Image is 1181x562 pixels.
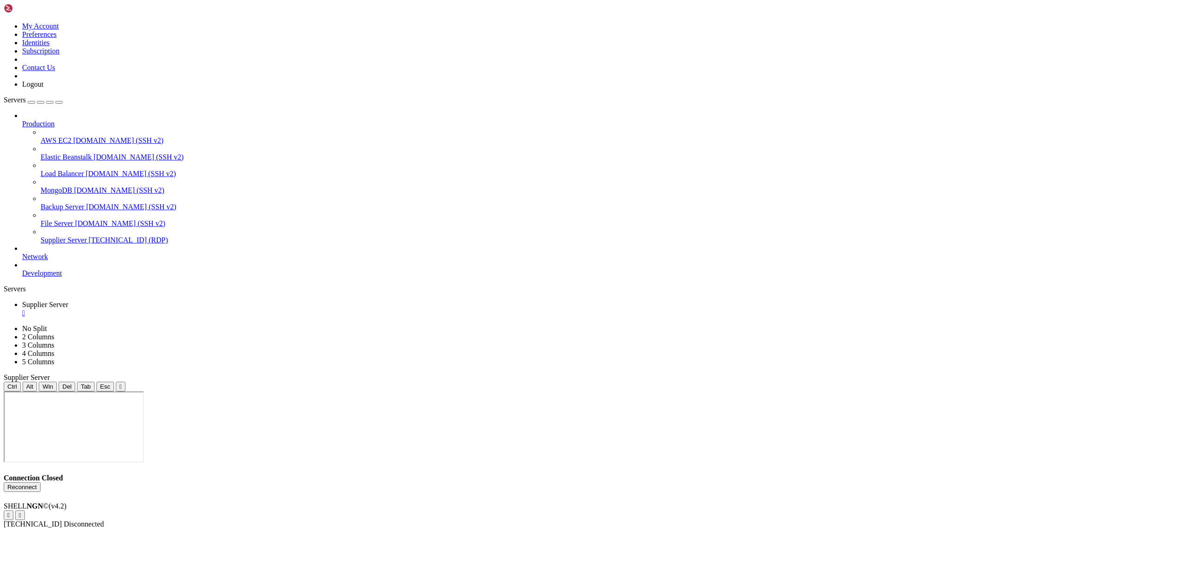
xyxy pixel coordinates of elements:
[7,383,17,390] span: Ctrl
[22,80,43,88] a: Logout
[41,211,1177,228] li: File Server [DOMAIN_NAME] (SSH v2)
[26,383,34,390] span: Alt
[22,341,54,349] a: 3 Columns
[23,382,37,391] button: Alt
[4,482,41,492] button: Reconnect
[41,236,87,244] span: Supplier Server
[4,382,21,391] button: Ctrl
[41,161,1177,178] li: Load Balancer [DOMAIN_NAME] (SSH v2)
[41,170,84,177] span: Load Balancer
[96,382,114,391] button: Esc
[41,203,84,211] span: Backup Server
[41,195,1177,211] li: Backup Server [DOMAIN_NAME] (SSH v2)
[19,512,21,519] div: 
[41,236,1177,244] a: Supplier Server [TECHNICAL_ID] (RDP)
[41,203,1177,211] a: Backup Server [DOMAIN_NAME] (SSH v2)
[15,510,25,520] button: 
[4,96,63,104] a: Servers
[4,510,13,520] button: 
[75,219,166,227] span: [DOMAIN_NAME] (SSH v2)
[22,253,48,260] span: Network
[49,502,67,510] span: 4.2.0
[41,153,92,161] span: Elastic Beanstalk
[22,47,60,55] a: Subscription
[62,383,72,390] span: Del
[22,269,62,277] span: Development
[64,520,104,528] span: Disconnected
[41,153,1177,161] a: Elastic Beanstalk [DOMAIN_NAME] (SSH v2)
[4,96,26,104] span: Servers
[89,236,168,244] span: [TECHNICAL_ID] (RDP)
[22,39,50,47] a: Identities
[116,382,125,391] button: 
[119,383,122,390] div: 
[41,145,1177,161] li: Elastic Beanstalk [DOMAIN_NAME] (SSH v2)
[22,301,1177,317] a: Supplier Server
[41,128,1177,145] li: AWS EC2 [DOMAIN_NAME] (SSH v2)
[41,136,72,144] span: AWS EC2
[86,203,177,211] span: [DOMAIN_NAME] (SSH v2)
[94,153,184,161] span: [DOMAIN_NAME] (SSH v2)
[42,383,53,390] span: Win
[4,4,57,13] img: Shellngn
[4,520,62,528] span: [TECHNICAL_ID]
[4,373,50,381] span: Supplier Server
[41,186,72,194] span: MongoDB
[77,382,95,391] button: Tab
[41,219,73,227] span: File Server
[22,253,1177,261] a: Network
[22,301,68,308] span: Supplier Server
[22,120,54,128] span: Production
[4,285,1177,293] div: Servers
[22,30,57,38] a: Preferences
[22,349,54,357] a: 4 Columns
[59,382,75,391] button: Del
[81,383,91,390] span: Tab
[100,383,110,390] span: Esc
[74,186,164,194] span: [DOMAIN_NAME] (SSH v2)
[22,325,47,332] a: No Split
[22,261,1177,278] li: Development
[22,120,1177,128] a: Production
[7,512,10,519] div: 
[22,244,1177,261] li: Network
[41,136,1177,145] a: AWS EC2 [DOMAIN_NAME] (SSH v2)
[39,382,57,391] button: Win
[41,219,1177,228] a: File Server [DOMAIN_NAME] (SSH v2)
[22,333,54,341] a: 2 Columns
[22,22,59,30] a: My Account
[22,309,1177,317] a: 
[22,112,1177,244] li: Production
[41,170,1177,178] a: Load Balancer [DOMAIN_NAME] (SSH v2)
[4,502,66,510] span: SHELL ©
[41,228,1177,244] li: Supplier Server [TECHNICAL_ID] (RDP)
[22,269,1177,278] a: Development
[41,186,1177,195] a: MongoDB [DOMAIN_NAME] (SSH v2)
[27,502,43,510] b: NGN
[41,178,1177,195] li: MongoDB [DOMAIN_NAME] (SSH v2)
[86,170,176,177] span: [DOMAIN_NAME] (SSH v2)
[73,136,164,144] span: [DOMAIN_NAME] (SSH v2)
[4,474,63,482] span: Connection Closed
[22,358,54,366] a: 5 Columns
[22,64,55,71] a: Contact Us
